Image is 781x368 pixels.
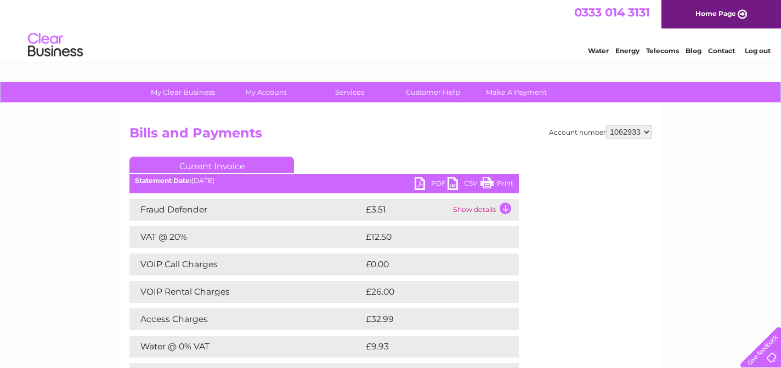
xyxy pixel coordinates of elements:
a: PDF [415,177,448,193]
td: £26.00 [363,281,497,303]
a: Contact [708,47,735,55]
td: Access Charges [129,308,363,330]
a: Blog [686,47,701,55]
a: Water [588,47,609,55]
td: Show details [450,199,519,221]
a: CSV [448,177,480,193]
td: VOIP Call Charges [129,254,363,275]
a: My Clear Business [138,82,228,102]
td: VAT @ 20% [129,226,363,248]
td: £3.51 [363,199,450,221]
a: Log out [745,47,771,55]
img: logo.png [27,28,83,62]
td: £12.50 [363,226,496,248]
h2: Bills and Payments [129,125,652,146]
td: VOIP Rental Charges [129,281,363,303]
a: Services [304,82,395,102]
a: My Account [221,82,312,102]
div: Clear Business is a trading name of Verastar Limited (registered in [GEOGRAPHIC_DATA] No. 3667643... [132,6,650,53]
a: Make A Payment [471,82,562,102]
td: £9.93 [363,336,494,358]
div: [DATE] [129,177,519,185]
td: Water @ 0% VAT [129,336,363,358]
div: Account number [549,125,652,139]
a: Customer Help [388,82,478,102]
a: 0333 014 3131 [574,5,650,19]
td: £0.00 [363,254,494,275]
b: Statement Date: [135,176,191,185]
td: Fraud Defender [129,199,363,221]
a: Current Invoice [129,157,294,173]
td: £32.99 [363,308,497,330]
a: Energy [615,47,639,55]
a: Telecoms [646,47,679,55]
a: Print [480,177,513,193]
